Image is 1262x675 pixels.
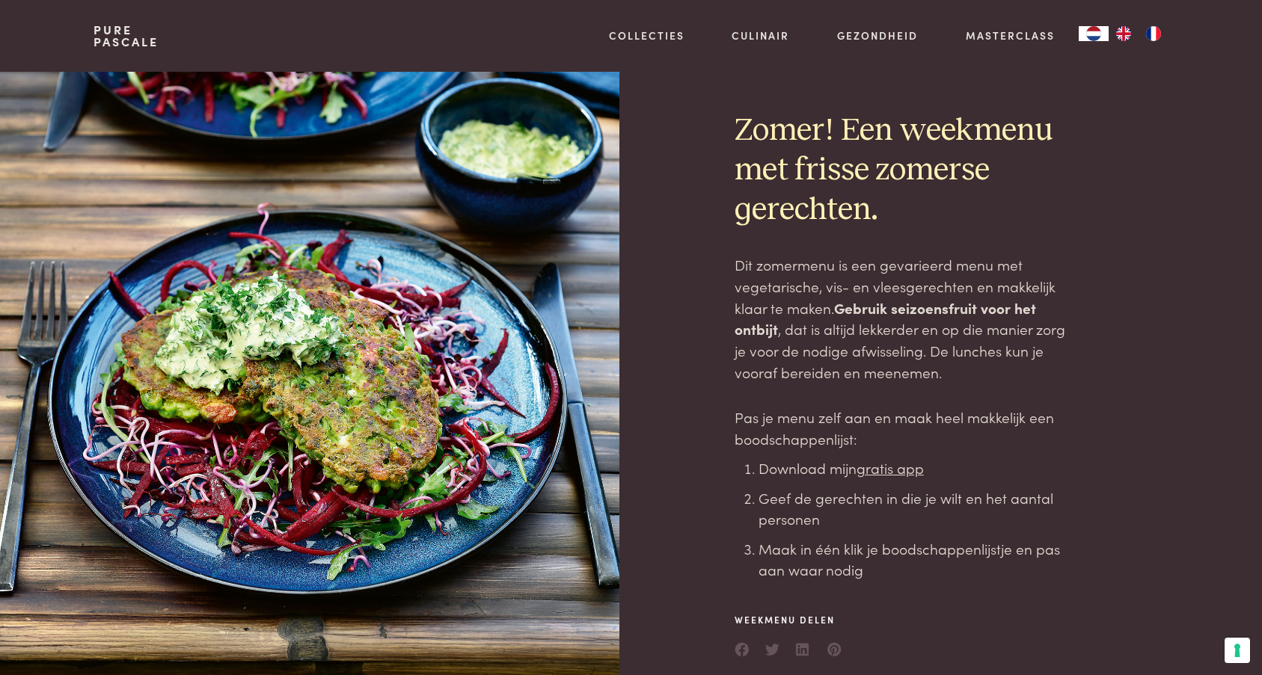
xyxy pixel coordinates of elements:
[1079,26,1109,41] a: NL
[966,28,1055,43] a: Masterclass
[837,28,918,43] a: Gezondheid
[1109,26,1168,41] ul: Language list
[759,457,1077,479] li: Download mijn
[735,613,842,626] span: Weekmenu delen
[609,28,684,43] a: Collecties
[735,407,1077,449] p: Pas je menu zelf aan en maak heel makkelijk een boodschappenlijst:
[857,457,924,478] a: gratis app
[1079,26,1109,41] div: Language
[735,298,1036,339] strong: Gebruik seizoensfruit voor het ontbijt
[735,254,1077,383] p: Dit zomermenu is een gevarieerd menu met vegetarische, vis- en vleesgerechten en makkelijk klaar ...
[1139,26,1168,41] a: FR
[735,111,1077,230] h2: Zomer! Een weekmenu met frisse zomerse gerechten.
[1109,26,1139,41] a: EN
[1225,638,1250,663] button: Uw voorkeuren voor toestemming voor trackingtechnologieën
[759,487,1077,530] li: Geef de gerechten in die je wilt en het aantal personen
[759,538,1077,581] li: Maak in één klik je boodschappenlijstje en pas aan waar nodig
[94,24,159,48] a: PurePascale
[732,28,789,43] a: Culinair
[1079,26,1168,41] aside: Language selected: Nederlands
